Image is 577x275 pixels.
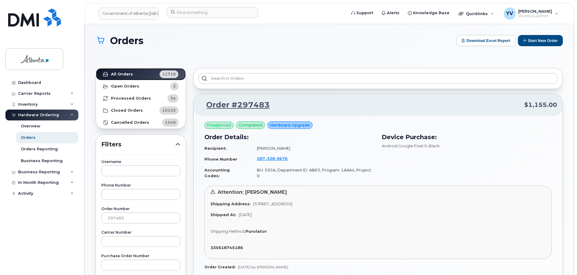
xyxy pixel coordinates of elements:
[210,245,243,250] strong: 335618745186
[251,165,374,181] td: BU: 593A, Department ID: ABR3, Program: 1AAA4, Project: 0
[110,35,143,46] span: Orders
[96,92,186,104] a: Processed Orders34
[162,71,176,77] span: 11718
[204,146,227,151] strong: Recipient:
[245,229,267,234] strong: Purolator
[101,207,180,211] label: Order Number
[238,265,288,269] span: [DATE] by [PERSON_NAME]
[204,157,237,161] strong: Phone Number
[427,143,440,148] span: , Black
[111,84,139,89] strong: Open Orders
[239,212,252,217] span: [DATE]
[518,35,563,46] button: Start New Order
[173,83,176,89] span: 3
[257,156,295,161] a: 5873389676
[524,101,557,109] span: $1,155.00
[204,168,230,178] strong: Accounting Codes:
[199,100,270,110] a: Order #297483
[101,231,180,234] label: Carrier Number
[253,201,292,206] span: [STREET_ADDRESS]
[204,265,235,269] strong: Order Created:
[257,156,288,161] span: 587
[96,80,186,92] a: Open Orders3
[111,108,143,113] strong: Closed Orders
[382,133,552,142] h3: Device Purchase:
[218,189,287,195] span: Attention: [PERSON_NAME]
[382,143,427,148] span: Android Google Pixel 9
[265,156,275,161] span: 338
[210,229,245,234] span: Shipping Method:
[101,140,175,149] span: Filters
[251,143,374,154] td: [PERSON_NAME]
[101,160,180,164] label: Username
[270,122,310,128] span: Hardware Upgrade
[239,122,262,128] span: completed
[111,96,151,101] strong: Processed Orders
[111,120,149,125] strong: Cancelled Orders
[162,107,176,113] span: 10133
[111,72,133,77] strong: All Orders
[207,123,231,128] span: Preapproved
[96,68,186,80] a: All Orders11718
[204,133,374,142] h3: Order Details:
[96,104,186,117] a: Closed Orders10133
[101,254,180,258] label: Purchase Order Number
[275,156,288,161] span: 9676
[456,35,516,46] button: Download Excel Report
[210,201,251,206] strong: Shipping Address:
[170,95,176,101] span: 34
[210,245,245,250] a: 335618745186
[210,212,236,217] strong: Shipped At:
[198,73,558,84] input: Search in orders
[96,117,186,129] a: Cancelled Orders1548
[101,184,180,187] label: Phone Number
[165,120,176,125] span: 1548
